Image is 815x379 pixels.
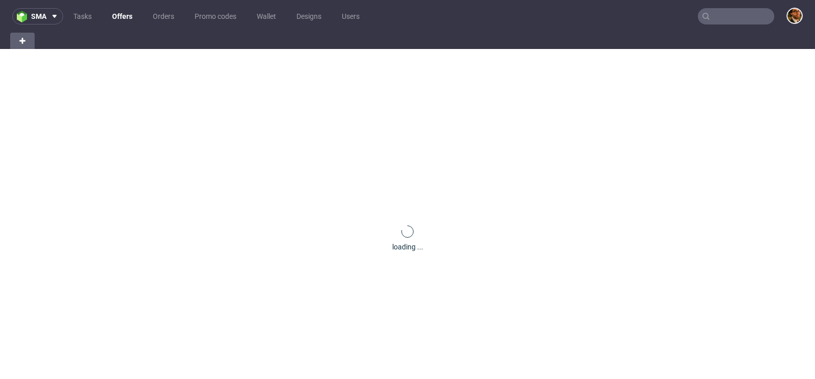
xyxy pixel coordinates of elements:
a: Designs [290,8,328,24]
a: Promo codes [188,8,242,24]
a: Offers [106,8,139,24]
button: sma [12,8,63,24]
img: logo [17,11,31,22]
div: loading ... [392,242,423,252]
a: Wallet [251,8,282,24]
a: Tasks [67,8,98,24]
a: Orders [147,8,180,24]
img: Matteo Corsico [787,9,802,23]
a: Users [336,8,366,24]
span: sma [31,13,46,20]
